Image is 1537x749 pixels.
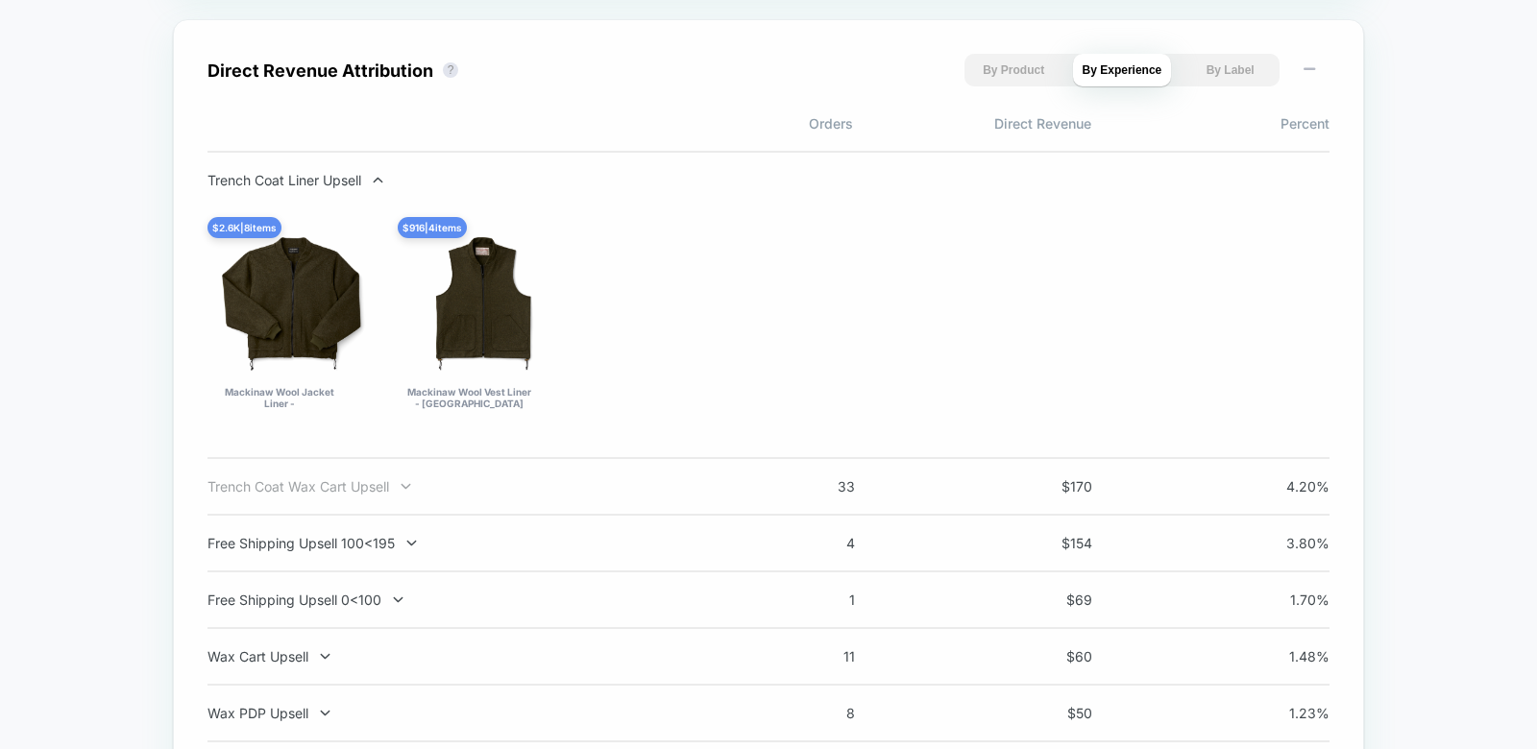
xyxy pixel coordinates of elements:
[207,592,713,608] div: Free Shipping Upsell 0<100
[1091,115,1330,132] span: Percent
[768,705,855,721] span: 8
[1243,478,1330,495] span: 4.20 %
[398,217,467,238] div: $ 916 | 4 items
[768,535,855,551] span: 4
[1181,54,1280,86] button: By Label
[443,62,458,78] button: ?
[1243,535,1330,551] span: 3.80 %
[1006,592,1092,608] span: $ 69
[217,386,341,409] div: Mackinaw Wool Jacket Liner - [GEOGRAPHIC_DATA]
[964,54,1063,86] button: By Product
[207,172,713,188] div: Trench Coat Liner Upsell
[1006,705,1092,721] span: $ 50
[1006,648,1092,664] span: $ 60
[768,478,855,495] span: 33
[207,705,713,721] div: Wax PDP Upsell
[1073,54,1172,86] button: By Experience
[407,227,559,378] img: Mackinaw Wool Vest Liner - Forest Green
[207,648,713,664] div: Wax Cart Upsell
[207,535,713,551] div: Free Shipping Upsell 100<195
[217,227,369,378] img: Mackinaw Wool Jacket Liner - Forest Green
[407,386,531,409] div: Mackinaw Wool Vest Liner - [GEOGRAPHIC_DATA]
[1006,478,1092,495] span: $ 170
[207,60,433,81] div: Direct Revenue Attribution
[768,592,855,608] span: 1
[207,217,281,238] div: $ 2.6K | 8 items
[853,115,1091,132] span: Direct Revenue
[1243,648,1330,664] span: 1.48 %
[615,115,853,132] span: Orders
[1243,705,1330,721] span: 1.23 %
[1006,535,1092,551] span: $ 154
[768,648,855,664] span: 11
[207,478,713,495] div: Trench Coat Wax Cart Upsell
[1243,592,1330,608] span: 1.70 %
